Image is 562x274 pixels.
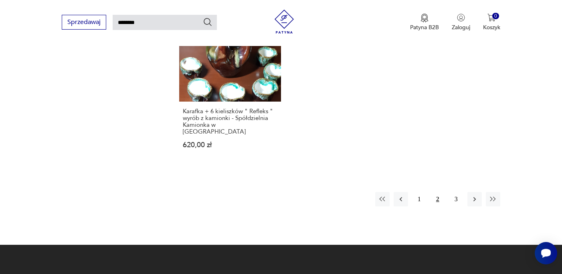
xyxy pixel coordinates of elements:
img: Ikonka użytkownika [457,14,465,22]
button: 3 [449,192,463,206]
p: 620,00 zł [183,142,277,148]
button: 1 [412,192,427,206]
button: Zaloguj [452,14,470,31]
button: 0Koszyk [483,14,500,31]
img: Patyna - sklep z meblami i dekoracjami vintage [272,10,296,34]
div: 0 [492,13,499,20]
p: Patyna B2B [410,24,439,31]
h3: Karafka + 6 kieliszków " Refleks " wyrób z kamionki - Spółdzielnia Kamionka w [GEOGRAPHIC_DATA] [183,108,277,135]
button: 2 [431,192,445,206]
a: Ikona medaluPatyna B2B [410,14,439,31]
iframe: Smartsupp widget button [535,242,557,264]
p: Zaloguj [452,24,470,31]
img: Ikona medalu [420,14,429,22]
a: Sprzedawaj [62,20,106,26]
img: Ikona koszyka [487,14,495,22]
p: Koszyk [483,24,500,31]
button: Patyna B2B [410,14,439,31]
button: Szukaj [203,17,212,27]
a: Karafka + 6 kieliszków " Refleks " wyrób z kamionki - Spółdzielnia Kamionka w Łysej GórzeKarafka ... [179,0,281,164]
button: Sprzedawaj [62,15,106,30]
